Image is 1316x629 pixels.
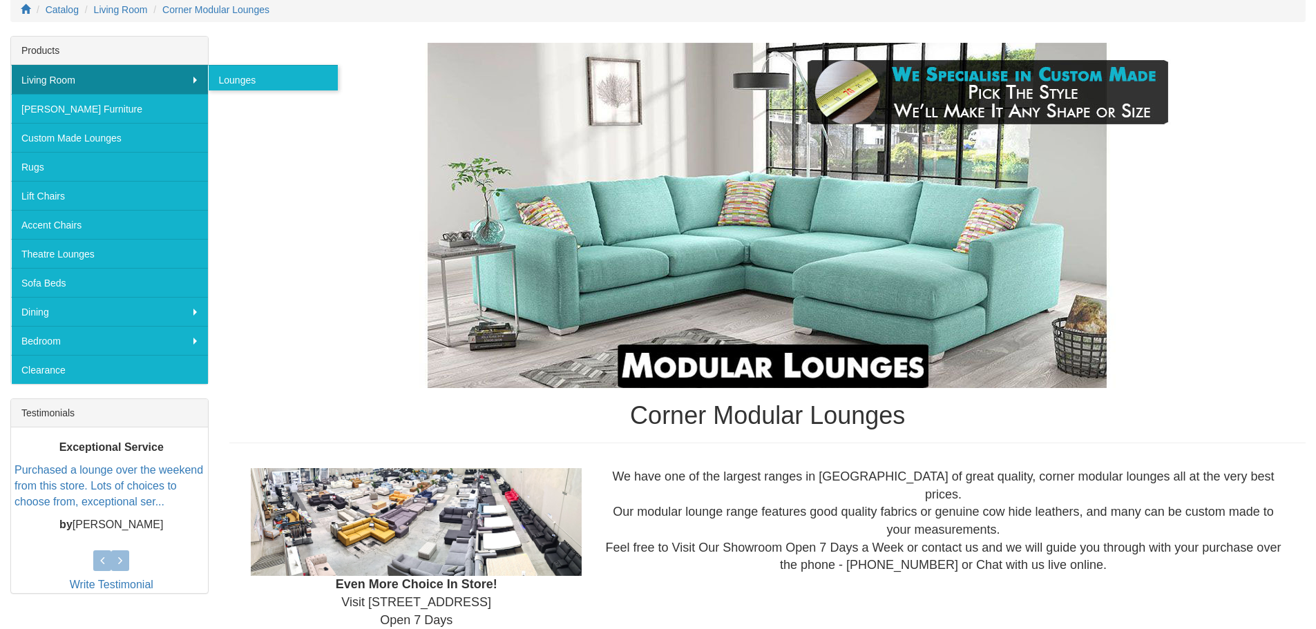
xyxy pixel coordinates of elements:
[94,4,148,15] a: Living Room
[11,65,208,94] a: Living Room
[70,579,153,590] a: Write Testimonial
[229,402,1306,429] h1: Corner Modular Lounges
[59,441,164,453] b: Exceptional Service
[251,468,582,576] img: Showroom
[11,297,208,326] a: Dining
[336,577,497,591] b: Even More Choice In Store!
[11,326,208,355] a: Bedroom
[11,399,208,427] div: Testimonials
[11,181,208,210] a: Lift Chairs
[46,4,79,15] a: Catalog
[11,152,208,181] a: Rugs
[11,123,208,152] a: Custom Made Lounges
[15,516,208,532] p: [PERSON_NAME]
[11,239,208,268] a: Theatre Lounges
[11,94,208,123] a: [PERSON_NAME] Furniture
[208,65,338,94] a: Lounges
[15,464,203,507] a: Purchased a lounge over the weekend from this store. Lots of choices to choose from, exceptional ...
[11,355,208,384] a: Clearance
[353,43,1182,388] img: Corner Modular Lounges
[59,518,73,530] b: by
[11,268,208,297] a: Sofa Beds
[162,4,269,15] a: Corner Modular Lounges
[11,210,208,239] a: Accent Chairs
[11,37,208,65] div: Products
[592,468,1295,574] div: We have one of the largest ranges in [GEOGRAPHIC_DATA] of great quality, corner modular lounges a...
